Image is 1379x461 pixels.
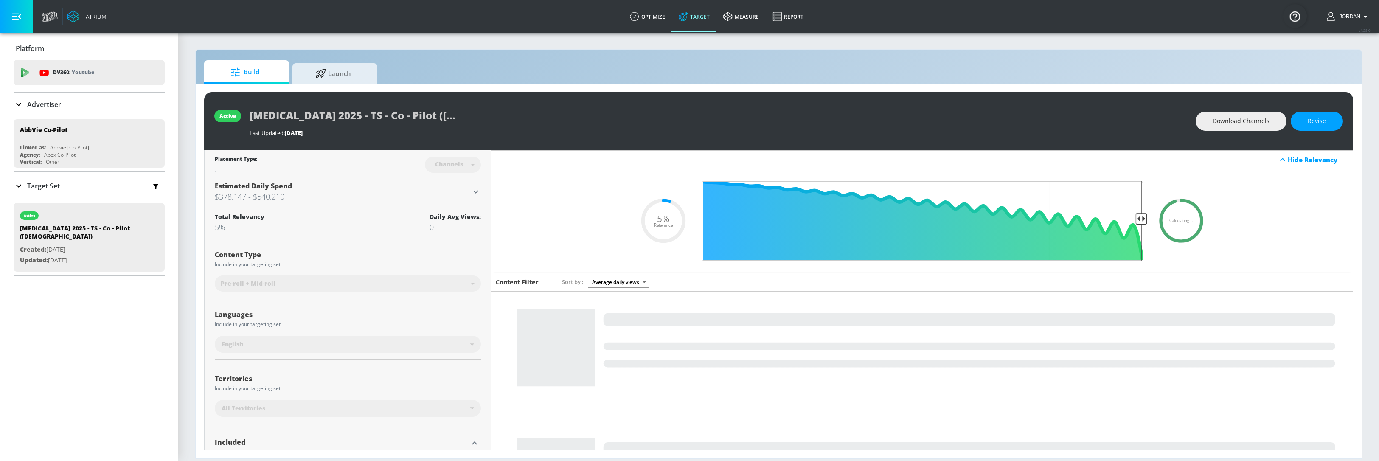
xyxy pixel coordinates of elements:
[430,213,481,221] div: Daily Avg Views:
[16,44,44,53] p: Platform
[1336,14,1360,20] span: login as: jordan.patrick@zefr.com
[1169,219,1193,223] span: Calculating...
[20,255,139,266] p: [DATE]
[716,1,766,32] a: measure
[215,181,292,191] span: Estimated Daily Spend
[20,256,48,264] span: Updated:
[588,276,649,288] div: Average daily views
[222,340,243,349] span: English
[82,13,107,20] div: Atrium
[697,181,1147,261] input: Final Threshold
[766,1,810,32] a: Report
[215,439,468,446] div: Included
[215,251,481,258] div: Content Type
[654,223,673,228] span: Relevance
[67,10,107,23] a: Atrium
[44,151,76,158] div: Apex Co-Pilot
[215,262,481,267] div: Include in your targeting set
[20,126,67,134] div: AbbVie Co-Pilot
[215,375,481,382] div: Territories
[20,144,46,151] div: Linked as:
[222,404,265,413] span: All Territories
[1196,112,1286,131] button: Download Channels
[672,1,716,32] a: Target
[219,112,236,120] div: active
[215,386,481,391] div: Include in your targeting set
[250,129,1187,137] div: Last Updated:
[20,151,40,158] div: Agency:
[14,93,165,116] div: Advertiser
[53,68,94,77] p: DV360:
[14,119,165,168] div: AbbVie Co-PilotLinked as:Abbvie [Co-Pilot]Agency:Apex Co-PilotVertical:Other
[215,311,481,318] div: Languages
[496,278,539,286] h6: Content Filter
[431,160,467,168] div: Channels
[50,144,89,151] div: Abbvie [Co-Pilot]
[215,322,481,327] div: Include in your targeting set
[72,68,94,77] p: Youtube
[1308,116,1326,126] span: Revise
[14,60,165,85] div: DV360: Youtube
[285,129,303,137] span: [DATE]
[27,181,60,191] p: Target Set
[14,37,165,60] div: Platform
[623,1,672,32] a: optimize
[215,222,264,232] div: 5%
[27,100,61,109] p: Advertiser
[14,203,165,272] div: active[MEDICAL_DATA] 2025 - TS - Co - Pilot ([DEMOGRAPHIC_DATA])Created:[DATE]Updated:[DATE]
[20,158,42,166] div: Vertical:
[215,400,481,417] div: All Territories
[1327,11,1371,22] button: Jordan
[20,245,46,253] span: Created:
[213,62,277,82] span: Build
[301,63,365,84] span: Launch
[215,336,481,353] div: English
[1288,155,1348,164] div: Hide Relevancy
[215,213,264,221] div: Total Relevancy
[1283,4,1307,28] button: Open Resource Center
[215,181,481,202] div: Estimated Daily Spend$378,147 - $540,210
[215,155,257,164] div: Placement Type:
[14,172,165,200] div: Target Set
[491,150,1353,169] div: Hide Relevancy
[562,278,584,286] span: Sort by
[221,279,275,288] span: Pre-roll + Mid-roll
[1359,28,1371,33] span: v 4.28.0
[1291,112,1343,131] button: Revise
[24,214,35,218] div: active
[657,214,669,223] span: 5%
[46,158,59,166] div: Other
[20,245,139,255] p: [DATE]
[1213,116,1269,126] span: Download Channels
[430,222,481,232] div: 0
[20,224,139,245] div: [MEDICAL_DATA] 2025 - TS - Co - Pilot ([DEMOGRAPHIC_DATA])
[215,191,471,202] h3: $378,147 - $540,210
